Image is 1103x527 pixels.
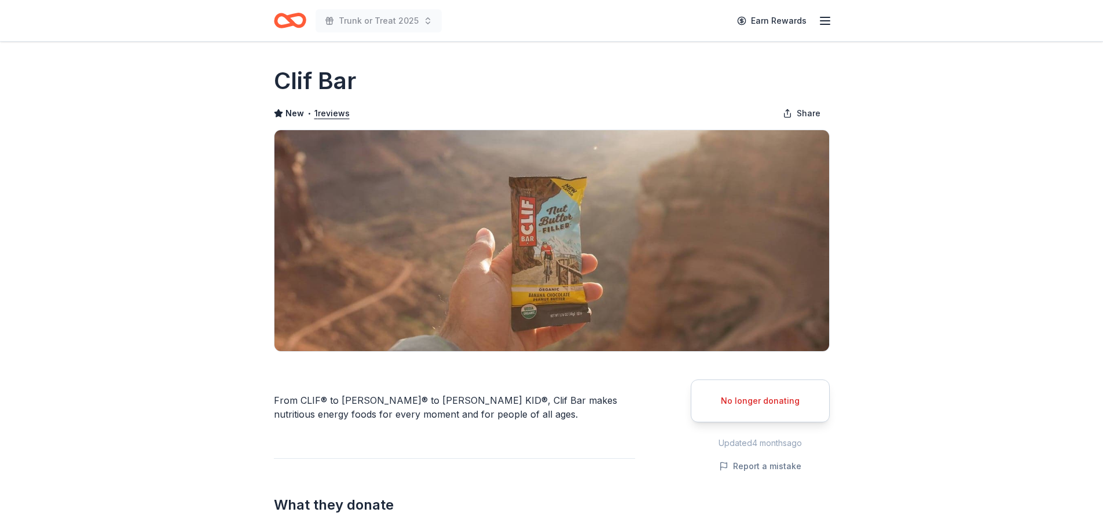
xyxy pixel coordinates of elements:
h1: Clif Bar [274,65,356,97]
div: From CLIF® to [PERSON_NAME]® to [PERSON_NAME] KID®, Clif Bar makes nutritious energy foods for ev... [274,393,635,421]
button: Report a mistake [719,459,801,473]
span: Trunk or Treat 2025 [339,14,419,28]
div: No longer donating [705,394,815,408]
a: Earn Rewards [730,10,813,31]
a: Home [274,7,306,34]
div: Updated 4 months ago [691,436,830,450]
img: Image for Clif Bar [274,130,829,351]
span: New [285,106,304,120]
span: Share [797,106,820,120]
button: Trunk or Treat 2025 [316,9,442,32]
h2: What they donate [274,496,635,514]
button: Share [774,102,830,125]
span: • [307,109,311,118]
button: 1reviews [314,106,350,120]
